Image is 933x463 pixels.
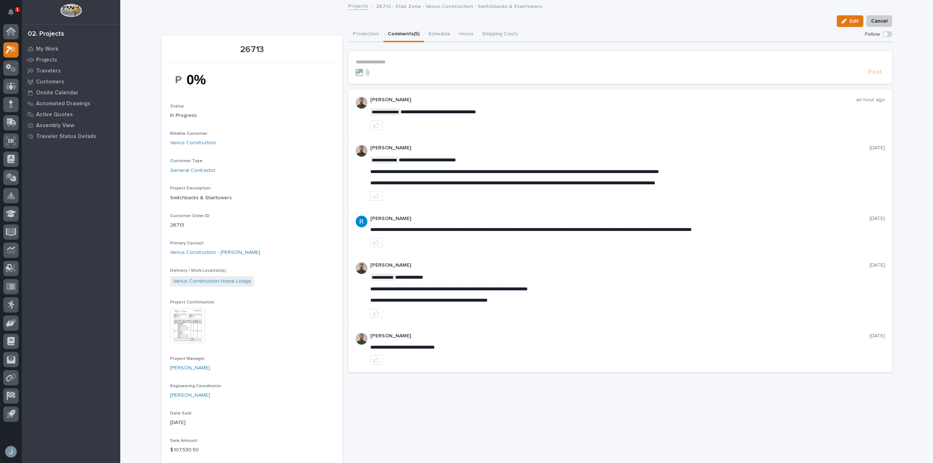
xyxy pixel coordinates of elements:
[356,333,367,345] img: AATXAJw4slNr5ea0WduZQVIpKGhdapBAGQ9xVsOeEvl5=s96-c
[170,241,204,246] span: Primary Contact
[36,101,90,107] p: Automated Drawings
[170,221,334,229] p: 26713
[170,167,216,174] a: General Contractor
[22,120,120,131] a: Assembly View
[870,262,885,268] p: [DATE]
[870,333,885,339] p: [DATE]
[170,411,191,416] span: Date Sold
[22,76,120,87] a: Customers
[383,27,424,42] button: Comments (5)
[22,87,120,98] a: Onsite Calendar
[424,27,455,42] button: Schedule
[170,419,334,427] p: [DATE]
[370,191,383,201] button: like this post
[370,216,870,222] p: [PERSON_NAME]
[170,268,226,273] span: Delivery / Work Location(s)
[370,309,383,318] button: like this post
[22,43,120,54] a: My Work
[868,68,882,76] span: Post
[36,111,73,118] p: Active Quotes
[3,444,19,459] button: users-avatar
[170,132,207,136] span: Billable Customer
[871,17,887,25] span: Cancel
[356,216,367,227] img: ACg8ocJzREKTsG2KK4bFBgITIeWKBuirZsrmGEaft0VLTV-nABbOCg=s96-c
[170,249,260,256] a: Venus Construction - [PERSON_NAME]
[36,46,58,52] p: My Work
[22,109,120,120] a: Active Quotes
[36,133,96,140] p: Traveler Status Details
[170,104,184,109] span: Status
[36,57,57,63] p: Projects
[870,216,885,222] p: [DATE]
[170,364,210,372] a: [PERSON_NAME]
[170,446,334,454] p: $ 107,530.50
[60,4,82,17] img: Workspace Logo
[348,1,368,10] a: Projects
[170,159,203,163] span: Customer Type
[173,278,251,285] a: Venus Construction Home Lodge
[866,15,892,27] button: Cancel
[870,145,885,151] p: [DATE]
[170,67,225,92] img: 13IX_9jSG-DVKKtHlSBR5r9MBVEt_vHzN0LyNmw7RNQ
[170,439,198,443] span: Sale Amount
[22,54,120,65] a: Projects
[356,97,367,109] img: AATXAJw4slNr5ea0WduZQVIpKGhdapBAGQ9xVsOeEvl5=s96-c
[170,139,216,147] a: Venus Construction
[348,27,383,42] button: Production
[370,262,870,268] p: [PERSON_NAME]
[36,68,61,74] p: Travelers
[170,357,205,361] span: Project Manager
[356,262,367,274] img: AATXAJw4slNr5ea0WduZQVIpKGhdapBAGQ9xVsOeEvl5=s96-c
[370,145,870,151] p: [PERSON_NAME]
[9,9,19,20] div: Notifications1
[28,30,64,38] div: 02. Projects
[22,131,120,142] a: Traveler Status Details
[22,65,120,76] a: Travelers
[170,112,334,119] p: In Progress
[865,31,880,38] p: Follow
[376,2,542,10] p: 26713 - Stair Zone - Venus Construction - Switchbacks & Stairtowers
[455,27,478,42] button: Hours
[36,90,78,96] p: Onsite Calendar
[356,145,367,157] img: AATXAJw4slNr5ea0WduZQVIpKGhdapBAGQ9xVsOeEvl5=s96-c
[837,15,863,27] button: Edit
[170,194,334,202] p: Switchbacks & Stairtowers
[370,121,383,130] button: like this post
[170,186,211,191] span: Project Description
[170,214,210,218] span: Customer Order ID
[3,4,19,20] button: Notifications
[865,68,885,76] button: Post
[370,97,856,103] p: [PERSON_NAME]
[370,333,870,339] p: [PERSON_NAME]
[478,27,522,42] button: Shipping Costs
[170,392,210,399] a: [PERSON_NAME]
[170,384,221,388] span: Engineering Coordinator
[170,44,334,55] p: 26713
[850,18,859,24] span: Edit
[36,79,64,85] p: Customers
[36,122,74,129] p: Assembly View
[370,355,383,365] button: like this post
[16,7,19,12] p: 1
[856,97,885,103] p: an hour ago
[370,238,383,247] button: like this post
[22,98,120,109] a: Automated Drawings
[170,300,214,305] span: Project Confirmation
